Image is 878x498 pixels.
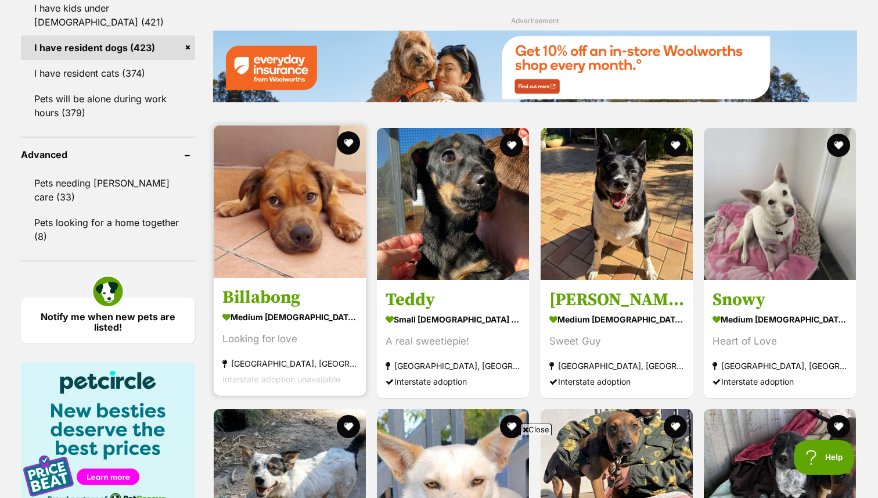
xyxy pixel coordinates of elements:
h3: Teddy [386,289,520,311]
header: Advanced [21,149,195,160]
button: favourite [664,415,687,438]
div: Interstate adoption [386,374,520,389]
button: favourite [664,134,687,157]
strong: medium [DEMOGRAPHIC_DATA] Dog [549,311,684,328]
div: A real sweetiepie! [386,334,520,349]
iframe: Advertisement [157,440,721,492]
a: Notify me when new pets are listed! [21,298,195,343]
strong: medium [DEMOGRAPHIC_DATA] Dog [713,311,847,328]
a: [PERSON_NAME] medium [DEMOGRAPHIC_DATA] Dog Sweet Guy [GEOGRAPHIC_DATA], [GEOGRAPHIC_DATA] Inters... [541,280,693,398]
div: Heart of Love [713,334,847,349]
a: Teddy small [DEMOGRAPHIC_DATA] Dog A real sweetiepie! [GEOGRAPHIC_DATA], [GEOGRAPHIC_DATA] Inters... [377,280,529,398]
button: favourite [827,134,850,157]
button: favourite [827,415,850,438]
a: I have resident cats (374) [21,61,195,85]
h3: Billabong [222,286,357,309]
h3: [PERSON_NAME] [549,289,684,311]
div: Interstate adoption [713,374,847,389]
button: favourite [501,415,524,438]
strong: [GEOGRAPHIC_DATA], [GEOGRAPHIC_DATA] [222,356,357,371]
a: Pets will be alone during work hours (379) [21,87,195,125]
button: favourite [337,415,360,438]
iframe: Help Scout Beacon - Open [794,440,855,475]
a: Everyday Insurance promotional banner [213,30,857,104]
strong: [GEOGRAPHIC_DATA], [GEOGRAPHIC_DATA] [713,358,847,374]
div: Interstate adoption [549,374,684,389]
span: Interstate adoption unavailable [222,374,340,384]
a: Pets needing [PERSON_NAME] care (33) [21,171,195,209]
img: Teddy - Dachshund Dog [377,128,529,280]
div: Sweet Guy [549,334,684,349]
h3: Snowy [713,289,847,311]
span: Advertisement [511,16,559,25]
img: Everyday Insurance promotional banner [213,30,857,102]
a: Billabong medium [DEMOGRAPHIC_DATA] Dog Looking for love [GEOGRAPHIC_DATA], [GEOGRAPHIC_DATA] Int... [214,278,366,396]
div: Looking for love [222,331,357,347]
strong: [GEOGRAPHIC_DATA], [GEOGRAPHIC_DATA] [549,358,684,374]
img: Billabong - Crossbreed x Staffordshire Terrier Dog [214,126,366,278]
strong: medium [DEMOGRAPHIC_DATA] Dog [222,309,357,325]
a: Snowy medium [DEMOGRAPHIC_DATA] Dog Heart of Love [GEOGRAPHIC_DATA], [GEOGRAPHIC_DATA] Interstate... [704,280,856,398]
span: Close [520,424,552,435]
a: Pets looking for a home together (8) [21,210,195,249]
button: favourite [337,131,360,155]
button: favourite [501,134,524,157]
strong: [GEOGRAPHIC_DATA], [GEOGRAPHIC_DATA] [386,358,520,374]
strong: small [DEMOGRAPHIC_DATA] Dog [386,311,520,328]
img: Snowy - Australian Kelpie Dog [704,128,856,280]
img: Marley - Australian Kelpie x Border Collie Dog [541,128,693,280]
a: I have resident dogs (423) [21,35,195,60]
